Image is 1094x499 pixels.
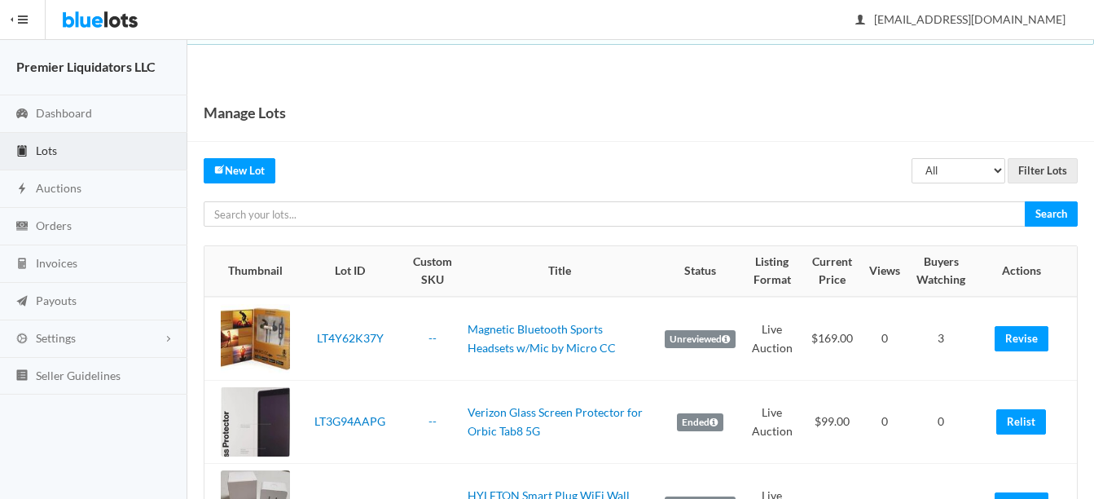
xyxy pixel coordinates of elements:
[317,331,384,345] a: LT4Y62K37Y
[204,100,286,125] h1: Manage Lots
[36,369,121,382] span: Seller Guidelines
[802,381,863,464] td: $99.00
[14,182,30,197] ion-icon: flash
[677,413,723,431] label: Ended
[14,332,30,347] ion-icon: cog
[863,246,907,297] th: Views
[742,297,802,381] td: Live Auction
[428,331,437,345] a: --
[204,246,297,297] th: Thumbnail
[802,246,863,297] th: Current Price
[204,201,1026,227] input: Search your lots...
[36,256,77,270] span: Invoices
[852,13,868,29] ion-icon: person
[14,219,30,235] ion-icon: cash
[802,297,863,381] td: $169.00
[461,246,658,297] th: Title
[907,246,976,297] th: Buyers Watching
[36,294,77,307] span: Payouts
[16,59,156,74] strong: Premier Liquidators LLC
[665,330,736,348] label: Unreviewed
[36,144,57,157] span: Lots
[468,322,616,355] a: Magnetic Bluetooth Sports Headsets w/Mic by Micro CC
[204,158,275,183] a: createNew Lot
[976,246,1077,297] th: Actions
[1025,201,1078,227] input: Search
[214,164,225,174] ion-icon: create
[14,107,30,122] ion-icon: speedometer
[36,181,81,195] span: Auctions
[14,294,30,310] ion-icon: paper plane
[995,326,1048,351] a: Revise
[14,144,30,160] ion-icon: clipboard
[36,219,72,232] span: Orders
[428,414,437,428] a: --
[1008,158,1078,183] input: Filter Lots
[404,246,461,297] th: Custom SKU
[907,381,976,464] td: 0
[863,297,907,381] td: 0
[297,246,404,297] th: Lot ID
[314,414,385,428] a: LT3G94AAPG
[468,405,643,438] a: Verizon Glass Screen Protector for Orbic Tab8 5G
[742,246,802,297] th: Listing Format
[36,106,92,120] span: Dashboard
[658,246,742,297] th: Status
[14,257,30,272] ion-icon: calculator
[863,381,907,464] td: 0
[856,12,1065,26] span: [EMAIL_ADDRESS][DOMAIN_NAME]
[14,369,30,384] ion-icon: list box
[996,409,1046,435] a: Relist
[907,297,976,381] td: 3
[36,331,76,345] span: Settings
[742,381,802,464] td: Live Auction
